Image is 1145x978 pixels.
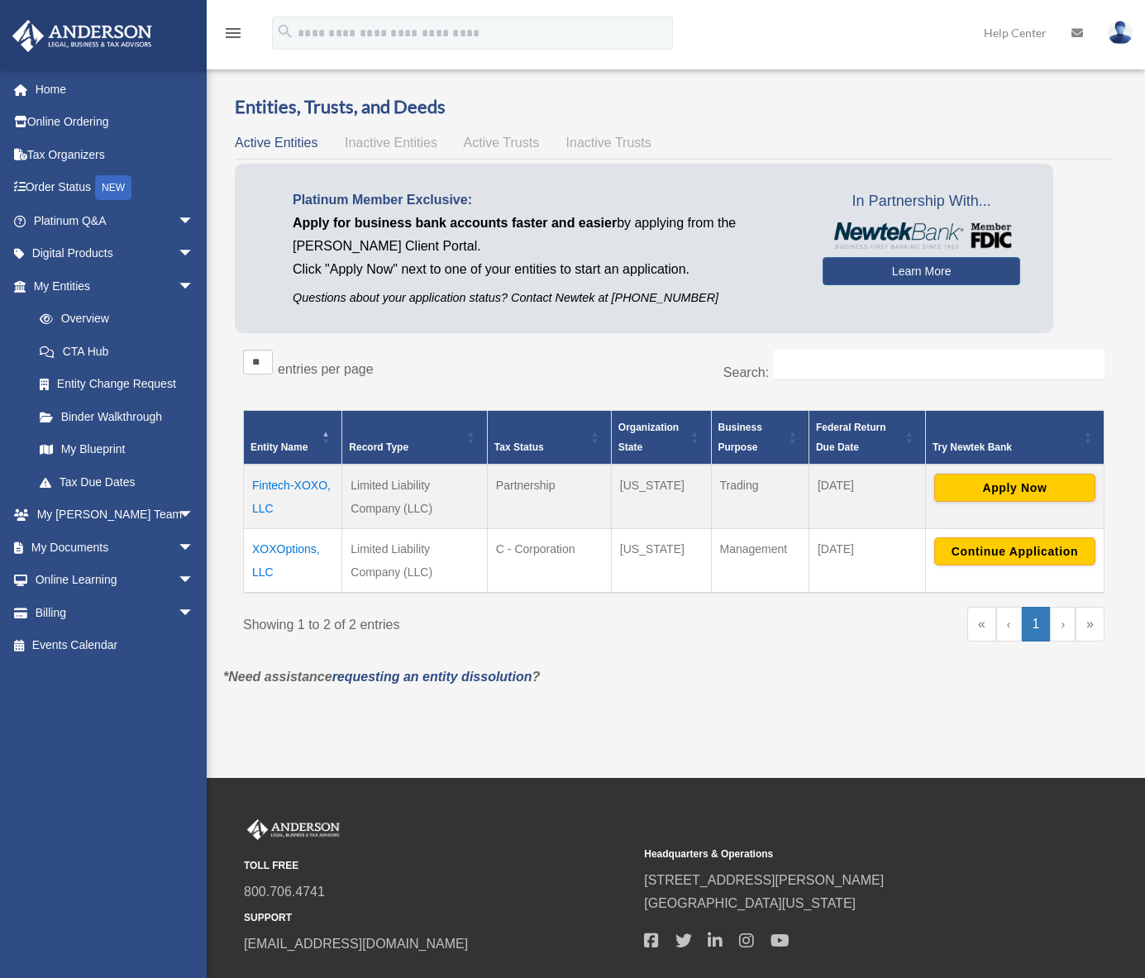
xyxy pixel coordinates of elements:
[244,909,632,927] small: SUPPORT
[823,257,1020,285] a: Learn More
[293,216,617,230] span: Apply for business bank accounts faster and easier
[12,270,211,303] a: My Entitiesarrow_drop_down
[723,365,769,379] label: Search:
[933,437,1079,457] div: Try Newtek Bank
[566,136,651,150] span: Inactive Trusts
[12,531,219,564] a: My Documentsarrow_drop_down
[487,529,611,594] td: C - Corporation
[243,607,661,637] div: Showing 1 to 2 of 2 entries
[276,22,294,41] i: search
[12,564,219,597] a: Online Learningarrow_drop_down
[487,465,611,529] td: Partnership
[342,411,488,465] th: Record Type: Activate to sort
[718,422,762,453] span: Business Purpose
[293,188,798,212] p: Platinum Member Exclusive:
[12,237,219,270] a: Digital Productsarrow_drop_down
[12,629,219,662] a: Events Calendar
[293,258,798,281] p: Click "Apply Now" next to one of your entities to start an application.
[1076,607,1104,642] a: Last
[223,23,243,43] i: menu
[831,222,1012,249] img: NewtekBankLogoSM.png
[464,136,540,150] span: Active Trusts
[223,29,243,43] a: menu
[342,465,488,529] td: Limited Liability Company (LLC)
[934,537,1095,565] button: Continue Application
[494,441,544,453] span: Tax Status
[996,607,1022,642] a: Previous
[342,529,488,594] td: Limited Liability Company (LLC)
[644,873,884,887] a: [STREET_ADDRESS][PERSON_NAME]
[178,596,211,630] span: arrow_drop_down
[644,896,856,910] a: [GEOGRAPHIC_DATA][US_STATE]
[1050,607,1076,642] a: Next
[12,171,219,205] a: Order StatusNEW
[95,175,131,200] div: NEW
[250,441,308,453] span: Entity Name
[244,529,342,594] td: XOXOptions, LLC
[809,411,925,465] th: Federal Return Due Date: Activate to sort
[23,335,211,368] a: CTA Hub
[244,885,325,899] a: 800.706.4741
[178,237,211,271] span: arrow_drop_down
[487,411,611,465] th: Tax Status: Activate to sort
[244,819,343,841] img: Anderson Advisors Platinum Portal
[278,362,374,376] label: entries per page
[611,465,711,529] td: [US_STATE]
[711,529,809,594] td: Management
[12,73,219,106] a: Home
[178,531,211,565] span: arrow_drop_down
[178,499,211,532] span: arrow_drop_down
[23,303,203,336] a: Overview
[23,465,211,499] a: Tax Due Dates
[345,136,437,150] span: Inactive Entities
[644,846,1033,863] small: Headquarters & Operations
[23,433,211,466] a: My Blueprint
[293,288,798,308] p: Questions about your application status? Contact Newtek at [PHONE_NUMBER]
[23,368,211,401] a: Entity Change Request
[925,411,1104,465] th: Try Newtek Bank : Activate to sort
[12,499,219,532] a: My [PERSON_NAME] Teamarrow_drop_down
[12,138,219,171] a: Tax Organizers
[12,596,219,629] a: Billingarrow_drop_down
[178,204,211,238] span: arrow_drop_down
[618,422,679,453] span: Organization State
[809,465,925,529] td: [DATE]
[12,204,219,237] a: Platinum Q&Aarrow_drop_down
[967,607,996,642] a: First
[23,400,211,433] a: Binder Walkthrough
[178,564,211,598] span: arrow_drop_down
[235,136,317,150] span: Active Entities
[611,529,711,594] td: [US_STATE]
[7,20,157,52] img: Anderson Advisors Platinum Portal
[349,441,408,453] span: Record Type
[934,474,1095,502] button: Apply Now
[1022,607,1051,642] a: 1
[223,670,540,684] em: *Need assistance ?
[711,411,809,465] th: Business Purpose: Activate to sort
[235,94,1113,120] h3: Entities, Trusts, and Deeds
[12,106,219,139] a: Online Ordering
[244,937,468,951] a: [EMAIL_ADDRESS][DOMAIN_NAME]
[332,670,532,684] a: requesting an entity dissolution
[711,465,809,529] td: Trading
[178,270,211,303] span: arrow_drop_down
[1108,21,1133,45] img: User Pic
[244,465,342,529] td: Fintech-XOXO, LLC
[816,422,886,453] span: Federal Return Due Date
[293,212,798,258] p: by applying from the [PERSON_NAME] Client Portal.
[244,411,342,465] th: Entity Name: Activate to invert sorting
[809,529,925,594] td: [DATE]
[244,857,632,875] small: TOLL FREE
[823,188,1020,215] span: In Partnership With...
[611,411,711,465] th: Organization State: Activate to sort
